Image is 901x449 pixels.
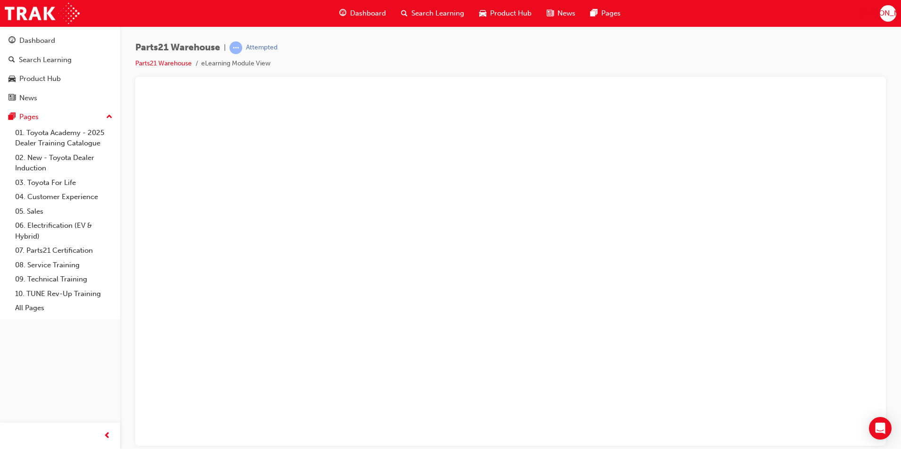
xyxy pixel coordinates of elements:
[201,58,270,69] li: eLearning Module View
[4,51,116,69] a: Search Learning
[11,287,116,301] a: 10. TUNE Rev-Up Training
[11,258,116,273] a: 08. Service Training
[246,43,278,52] div: Attempted
[8,56,15,64] span: search-icon
[224,42,226,53] span: |
[869,417,892,440] div: Open Intercom Messenger
[557,8,575,19] span: News
[350,8,386,19] span: Dashboard
[590,8,598,19] span: pages-icon
[11,190,116,204] a: 04. Customer Experience
[401,8,408,19] span: search-icon
[5,3,80,24] img: Trak
[332,4,393,23] a: guage-iconDashboard
[472,4,539,23] a: car-iconProduct Hub
[880,5,896,22] button: [PERSON_NAME]
[490,8,532,19] span: Product Hub
[11,272,116,287] a: 09. Technical Training
[11,126,116,151] a: 01. Toyota Academy - 2025 Dealer Training Catalogue
[11,176,116,190] a: 03. Toyota For Life
[106,111,113,123] span: up-icon
[539,4,583,23] a: news-iconNews
[479,8,486,19] span: car-icon
[19,73,61,84] div: Product Hub
[339,8,346,19] span: guage-icon
[601,8,621,19] span: Pages
[11,301,116,315] a: All Pages
[104,430,111,442] span: prev-icon
[4,108,116,126] button: Pages
[19,93,37,104] div: News
[4,70,116,88] a: Product Hub
[135,42,220,53] span: Parts21 Warehouse
[547,8,554,19] span: news-icon
[19,35,55,46] div: Dashboard
[583,4,628,23] a: pages-iconPages
[11,204,116,219] a: 05. Sales
[4,30,116,108] button: DashboardSearch LearningProduct HubNews
[393,4,472,23] a: search-iconSearch Learning
[8,37,16,45] span: guage-icon
[135,59,192,67] a: Parts21 Warehouse
[4,32,116,49] a: Dashboard
[8,94,16,103] span: news-icon
[11,151,116,176] a: 02. New - Toyota Dealer Induction
[4,89,116,107] a: News
[411,8,464,19] span: Search Learning
[19,112,39,122] div: Pages
[19,55,72,65] div: Search Learning
[8,75,16,83] span: car-icon
[11,218,116,243] a: 06. Electrification (EV & Hybrid)
[229,41,242,54] span: learningRecordVerb_ATTEMPT-icon
[8,113,16,121] span: pages-icon
[11,243,116,258] a: 07. Parts21 Certification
